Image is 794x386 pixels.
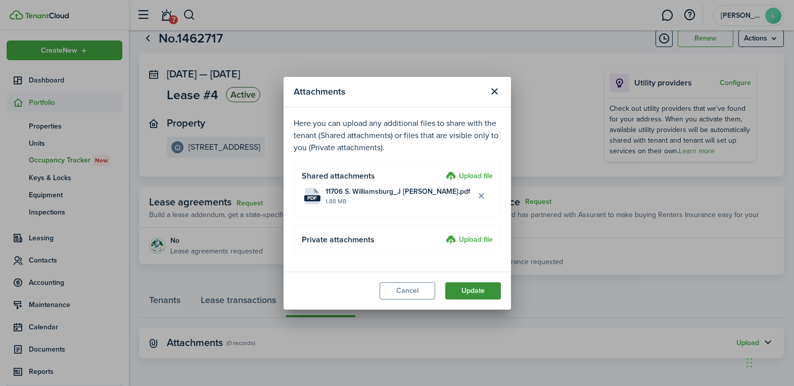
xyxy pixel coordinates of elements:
[380,282,435,299] button: Cancel
[304,188,320,204] file-icon: File
[325,186,470,197] span: 11706 S. Williamsburg_J [PERSON_NAME].pdf
[302,170,442,182] h4: Shared attachments
[294,82,484,102] modal-title: Attachments
[473,187,490,204] button: Delete file
[746,348,753,378] div: Drag
[486,83,503,100] button: Close modal
[743,337,794,386] iframe: Chat Widget
[325,197,473,206] file-size: 1.88 MB
[302,234,442,246] h4: Private attachments
[445,282,501,299] button: Update
[294,117,501,154] p: Here you can upload any additional files to share with the tenant (Shared attachments) or files t...
[304,195,320,201] file-extension: pdf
